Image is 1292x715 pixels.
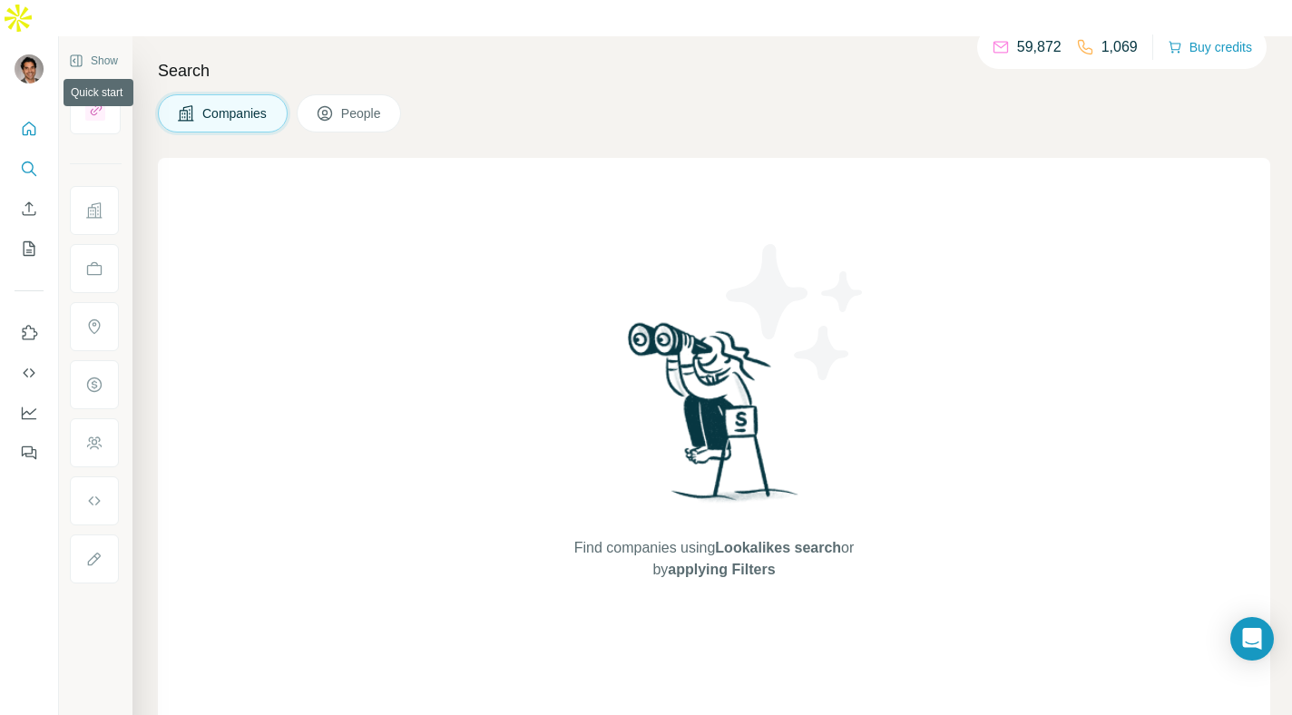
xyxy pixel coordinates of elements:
img: Avatar [15,54,44,83]
span: applying Filters [668,562,775,577]
button: Search [15,152,44,185]
button: My lists [15,232,44,265]
img: Surfe Illustration - Woman searching with binoculars [620,318,808,520]
p: 59,872 [1017,36,1062,58]
button: Feedback [15,436,44,469]
button: Use Surfe API [15,357,44,389]
button: Quick start [15,113,44,145]
p: 1,069 [1101,36,1138,58]
div: Open Intercom Messenger [1230,617,1274,661]
button: Buy credits [1168,34,1252,60]
button: Enrich CSV [15,192,44,225]
button: Show [56,47,131,74]
h4: Search [158,58,1270,83]
span: Lookalikes search [715,540,841,555]
span: Find companies using or by [569,537,859,581]
button: Dashboard [15,397,44,429]
span: People [341,104,383,122]
button: Use Surfe on LinkedIn [15,317,44,349]
img: Surfe Illustration - Stars [714,230,877,394]
span: Companies [202,104,269,122]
